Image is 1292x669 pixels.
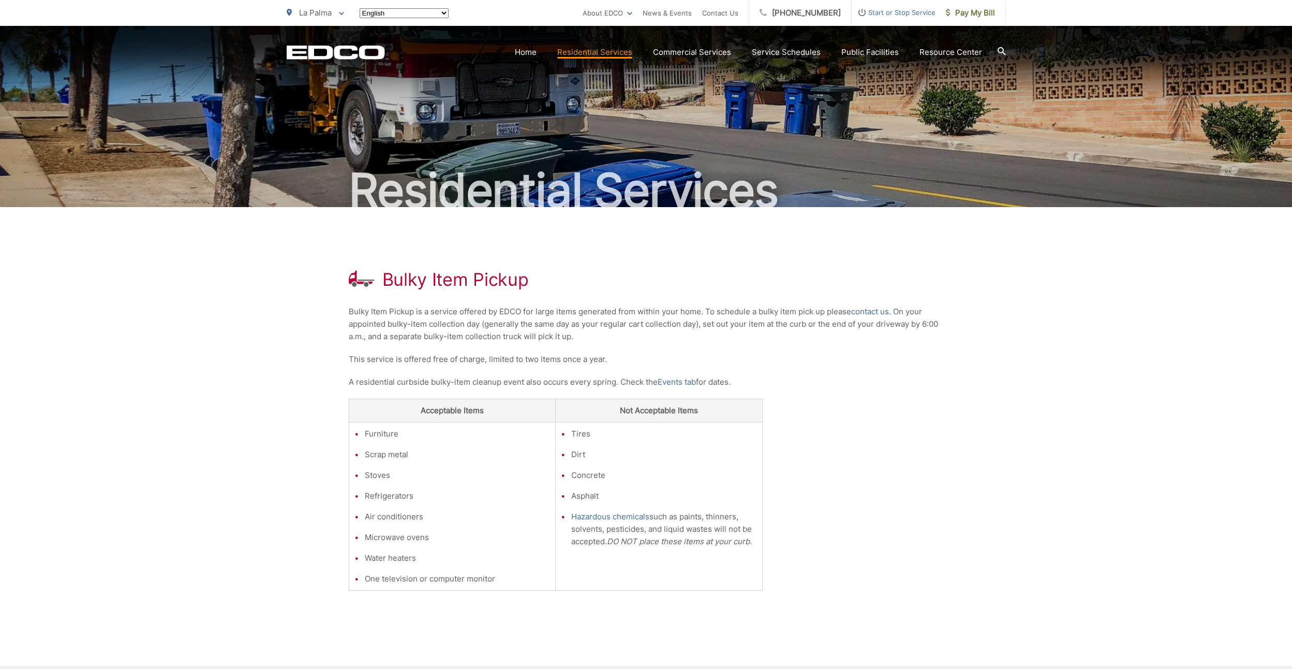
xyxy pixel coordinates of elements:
a: Commercial Services [653,46,731,59]
a: News & Events [643,7,692,19]
p: Bulky Item Pickup is a service offered by EDCO for large items generated from within your home. T... [349,306,944,343]
li: Tires [571,428,757,440]
li: Asphalt [571,490,757,502]
p: A residential curbside bulky-item cleanup event also occurs every spring. Check the for dates. [349,376,944,388]
a: Hazardous chemicals [571,511,649,523]
a: About EDCO [583,7,632,19]
a: Home [515,46,537,59]
li: Concrete [571,469,757,482]
a: Service Schedules [752,46,821,59]
li: Air conditioners [365,511,551,523]
em: DO NOT place these items at your curb. [607,536,752,546]
li: Scrap metal [365,448,551,461]
li: Refrigerators [365,490,551,502]
h1: Bulky Item Pickup [382,269,529,290]
strong: Not Acceptable Items [620,405,698,415]
li: Furniture [365,428,551,440]
a: EDCD logo. Return to the homepage. [287,45,385,60]
a: Events tab [658,376,696,388]
p: This service is offered free of charge, limited to two items once a year. [349,353,944,366]
li: One television or computer monitor [365,573,551,585]
li: Dirt [571,448,757,461]
h2: Residential Services [287,165,1006,216]
a: contact us [851,306,889,318]
a: Residential Services [557,46,632,59]
a: Contact Us [702,7,738,19]
li: such as paints, thinners, solvents, pesticides, and liquid wastes will not be accepted. [571,511,757,548]
span: Pay My Bill [946,7,995,19]
strong: Acceptable Items [421,405,484,415]
span: La Palma [299,8,332,18]
li: Water heaters [365,552,551,564]
li: Microwave ovens [365,531,551,544]
a: Public Facilities [841,46,899,59]
a: Resource Center [919,46,982,59]
li: Stoves [365,469,551,482]
select: Select a language [360,8,449,18]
